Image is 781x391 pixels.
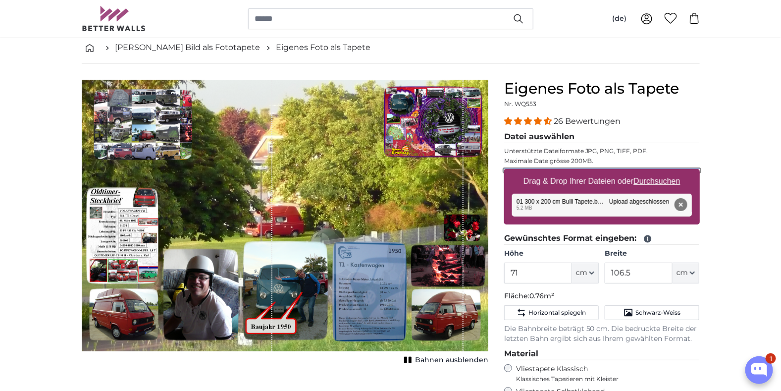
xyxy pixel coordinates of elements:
span: Klassisches Tapezieren mit Kleister [516,375,691,383]
span: 0.76m² [529,291,554,300]
span: Horizontal spiegeln [528,309,586,317]
label: Breite [605,249,699,259]
button: Horizontal spiegeln [504,305,599,320]
span: cm [677,268,688,278]
button: Open chatbox [745,356,773,384]
h1: Eigenes Foto als Tapete [504,80,700,98]
span: Schwarz-Weiss [635,309,680,317]
u: Durchsuchen [633,177,680,185]
p: Fläche: [504,291,700,301]
p: Maximale Dateigrösse 200MB. [504,157,700,165]
p: Die Bahnbreite beträgt 50 cm. Die bedruckte Breite der letzten Bahn ergibt sich aus Ihrem gewählt... [504,324,700,344]
legend: Datei auswählen [504,131,700,143]
label: Höhe [504,249,599,259]
div: 1 [766,353,776,364]
a: Eigenes Foto als Tapete [276,42,371,54]
button: Bahnen ausblenden [401,353,488,367]
img: Betterwalls [82,6,146,31]
span: Nr. WQ553 [504,100,536,108]
button: Schwarz-Weiss [605,305,699,320]
button: cm [572,263,599,283]
button: cm [673,263,699,283]
legend: Material [504,348,700,360]
span: cm [576,268,587,278]
legend: Gewünschtes Format eingeben: [504,232,700,245]
span: 26 Bewertungen [554,116,621,126]
span: 4.54 stars [504,116,554,126]
span: Bahnen ausblenden [415,355,488,365]
nav: breadcrumbs [82,32,700,64]
label: Vliestapete Klassisch [516,364,691,383]
p: Unterstützte Dateiformate JPG, PNG, TIFF, PDF. [504,147,700,155]
button: (de) [605,10,635,28]
div: 1 of 1 [82,80,488,367]
label: Drag & Drop Ihrer Dateien oder [520,171,684,191]
a: [PERSON_NAME] Bild als Fototapete [115,42,260,54]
